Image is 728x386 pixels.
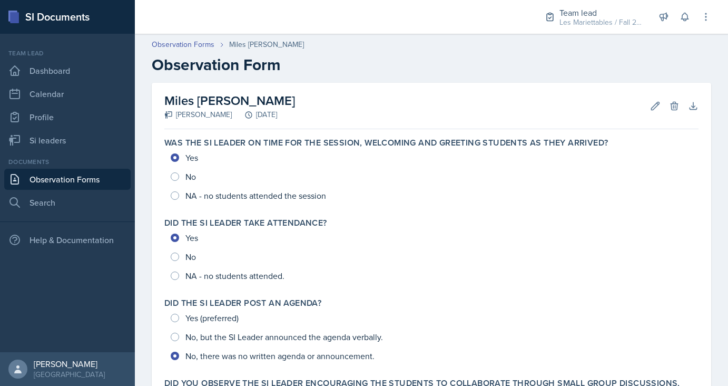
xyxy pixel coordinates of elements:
a: Observation Forms [152,39,214,50]
div: [PERSON_NAME] [34,359,105,369]
h2: Miles [PERSON_NAME] [164,91,295,110]
h2: Observation Form [152,55,711,74]
label: Did the SI Leader post an agenda? [164,298,321,308]
div: Les Mariettables / Fall 2025 [559,17,644,28]
div: Miles [PERSON_NAME] [229,39,304,50]
div: [DATE] [232,109,277,120]
div: Team lead [4,49,131,58]
a: Observation Forms [4,169,131,190]
label: Was the SI Leader on time for the session, welcoming and greeting students as they arrived? [164,138,608,148]
div: Team lead [559,6,644,19]
a: Search [4,192,131,213]
div: [GEOGRAPHIC_DATA] [34,369,105,380]
div: Documents [4,157,131,167]
div: [PERSON_NAME] [164,109,232,120]
a: Si leaders [4,130,131,151]
a: Profile [4,107,131,128]
a: Calendar [4,83,131,104]
div: Help & Documentation [4,229,131,250]
label: Did the SI Leader take attendance? [164,218,327,228]
a: Dashboard [4,60,131,81]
